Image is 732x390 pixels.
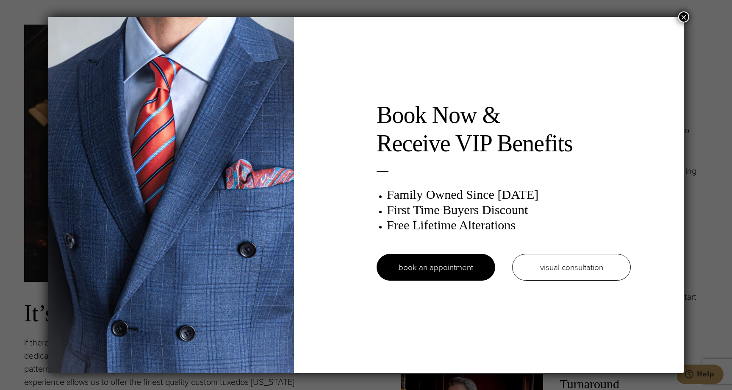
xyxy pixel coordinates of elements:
a: book an appointment [377,254,495,281]
button: Close [678,11,689,22]
h3: Family Owned Since [DATE] [387,187,631,202]
h3: Free Lifetime Alterations [387,217,631,233]
a: visual consultation [512,254,631,281]
span: Help [19,6,37,14]
h2: Book Now & Receive VIP Benefits [377,101,631,158]
h3: First Time Buyers Discount [387,202,631,217]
